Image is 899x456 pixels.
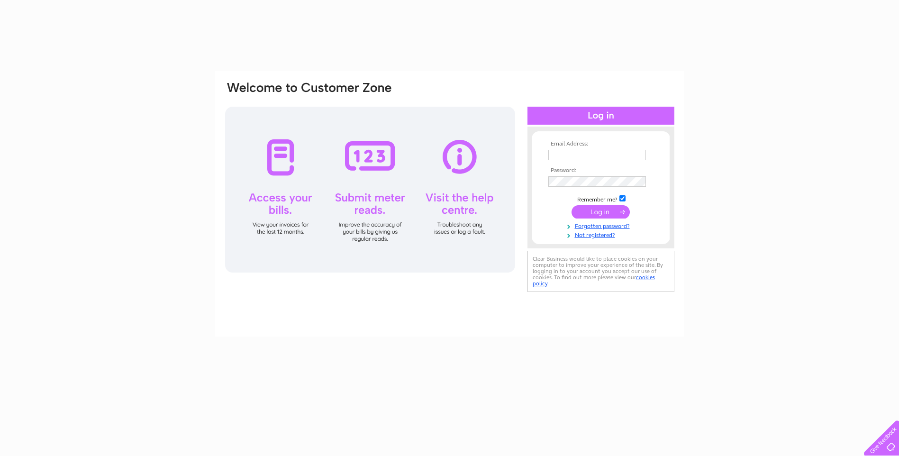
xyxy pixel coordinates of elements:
[546,141,656,147] th: Email Address:
[548,221,656,230] a: Forgotten password?
[546,194,656,203] td: Remember me?
[548,230,656,239] a: Not registered?
[533,274,655,287] a: cookies policy
[546,167,656,174] th: Password:
[527,251,674,292] div: Clear Business would like to place cookies on your computer to improve your experience of the sit...
[572,205,630,219] input: Submit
